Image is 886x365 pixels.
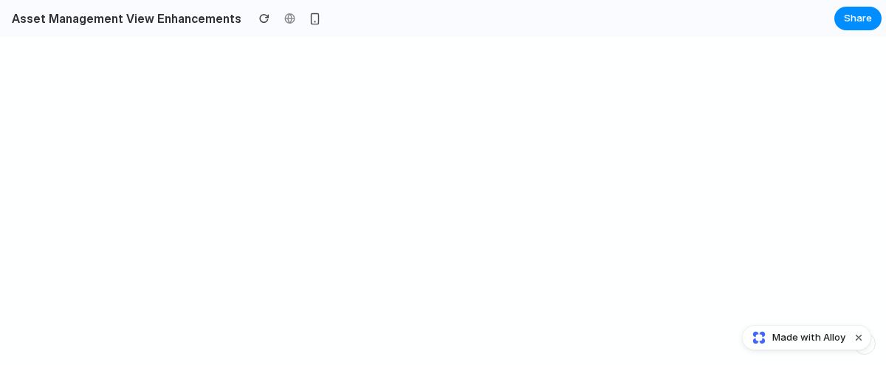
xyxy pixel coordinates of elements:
a: Made with Alloy [743,330,847,345]
span: Made with Alloy [772,330,845,345]
span: Share [844,11,872,26]
button: Dismiss watermark [850,329,868,347]
h2: Asset Management View Enhancements [6,10,241,27]
button: Share [834,7,882,30]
